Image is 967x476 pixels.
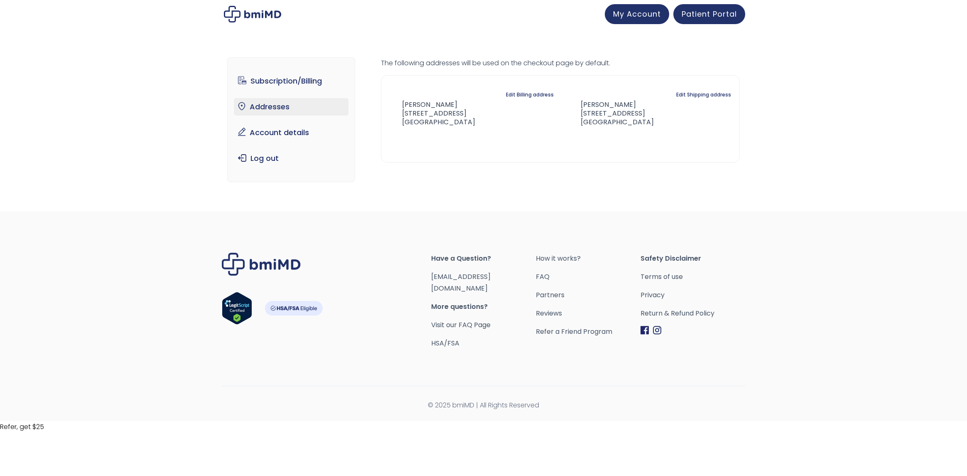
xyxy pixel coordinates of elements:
[224,6,281,22] img: My account
[536,326,641,338] a: Refer a Friend Program
[641,289,745,301] a: Privacy
[234,72,349,90] a: Subscription/Billing
[641,308,745,319] a: Return & Refund Policy
[234,150,349,167] a: Log out
[222,292,252,328] a: Verify LegitScript Approval for www.bmimd.com
[682,9,737,19] span: Patient Portal
[390,101,475,126] address: [PERSON_NAME] [STREET_ADDRESS] [GEOGRAPHIC_DATA]
[673,4,745,24] a: Patient Portal
[613,9,661,19] span: My Account
[431,272,491,293] a: [EMAIL_ADDRESS][DOMAIN_NAME]
[222,292,252,325] img: Verify Approval for www.bmimd.com
[641,271,745,283] a: Terms of use
[536,271,641,283] a: FAQ
[381,57,740,69] p: The following addresses will be used on the checkout page by default.
[605,4,669,24] a: My Account
[506,89,554,101] a: Edit Billing address
[536,289,641,301] a: Partners
[222,253,301,276] img: Brand Logo
[222,400,745,411] span: © 2025 bmiMD | All Rights Reserved
[641,253,745,264] span: Safety Disclaimer
[653,326,661,335] img: Instagram
[431,301,536,313] span: More questions?
[234,124,349,141] a: Account details
[431,338,459,348] a: HSA/FSA
[536,253,641,264] a: How it works?
[567,101,654,126] address: [PERSON_NAME] [STREET_ADDRESS] [GEOGRAPHIC_DATA]
[431,253,536,264] span: Have a Question?
[265,301,323,316] img: HSA-FSA
[234,98,349,116] a: Addresses
[536,308,641,319] a: Reviews
[227,57,356,182] nav: Account pages
[676,89,731,101] a: Edit Shipping address
[641,326,649,335] img: Facebook
[431,320,491,330] a: Visit our FAQ Page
